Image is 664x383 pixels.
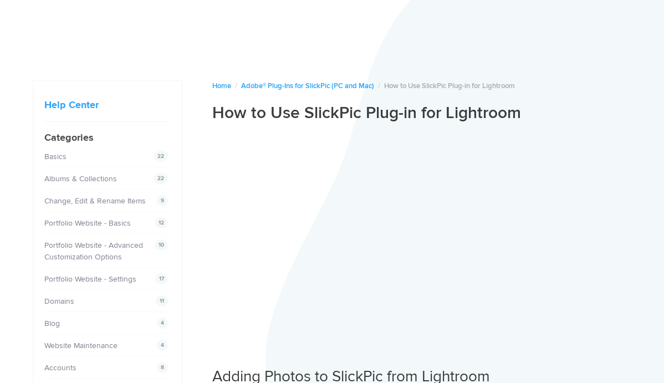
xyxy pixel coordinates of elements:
[44,319,60,328] a: Blog
[241,81,374,90] a: Adobe® Plug-Ins for SlickPic (PC and Mac)
[212,103,631,124] h1: How to Use SlickPic Plug-in for Lightroom
[154,151,168,162] span: 22
[44,274,136,284] a: Portfolio Website - Settings
[44,99,99,111] a: Help Center
[157,318,168,329] span: 4
[378,81,380,90] span: /
[155,273,168,284] span: 17
[44,241,143,262] a: Portfolio Website - Advanced Customization Options
[157,195,168,206] span: 9
[44,130,171,145] h4: Categories
[44,152,67,161] a: Basics
[44,341,118,350] a: Website Maintenance
[212,81,231,90] a: Home
[44,174,117,183] a: Albums & Collections
[44,363,76,372] a: Accounts
[212,132,631,350] iframe: 35 How To Use SlickPic Plug-in For Lightroom
[155,217,168,228] span: 12
[157,362,168,373] span: 8
[44,218,131,228] a: Portfolio Website - Basics
[154,173,168,184] span: 22
[235,81,237,90] span: /
[44,196,146,206] a: Change, Edit & Rename Items
[156,295,168,307] span: 11
[384,81,515,90] span: How to Use SlickPic Plug-in for Lightroom
[155,239,168,251] span: 10
[157,340,168,351] span: 4
[44,297,74,306] a: Domains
